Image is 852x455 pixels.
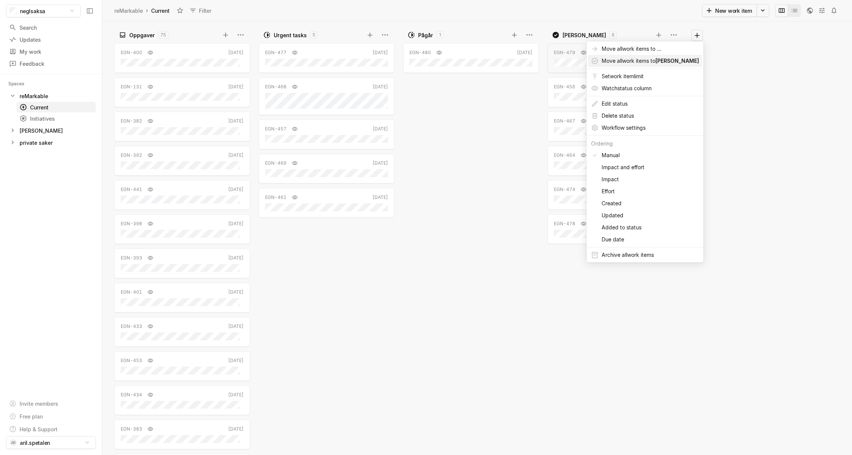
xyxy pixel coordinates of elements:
[602,209,699,221] span: Updated
[655,58,699,64] span: [PERSON_NAME]
[602,43,699,55] span: Move all work item s to ...
[602,234,699,246] span: Due date
[602,173,699,185] span: Impact
[602,122,699,134] span: Workflow settings
[602,70,699,82] span: Set work item limit
[602,249,699,261] span: Archive all work item s
[602,55,699,67] span: Move all work item s to
[602,149,699,161] span: Manual
[588,137,702,149] div: Ordering
[602,221,699,234] span: Added to status
[602,161,699,173] span: Impact and effort
[602,82,699,94] span: Watch status column
[602,185,699,197] span: Effort
[602,98,699,110] span: Edit status
[602,197,699,209] span: Created
[602,110,699,122] span: Delete status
